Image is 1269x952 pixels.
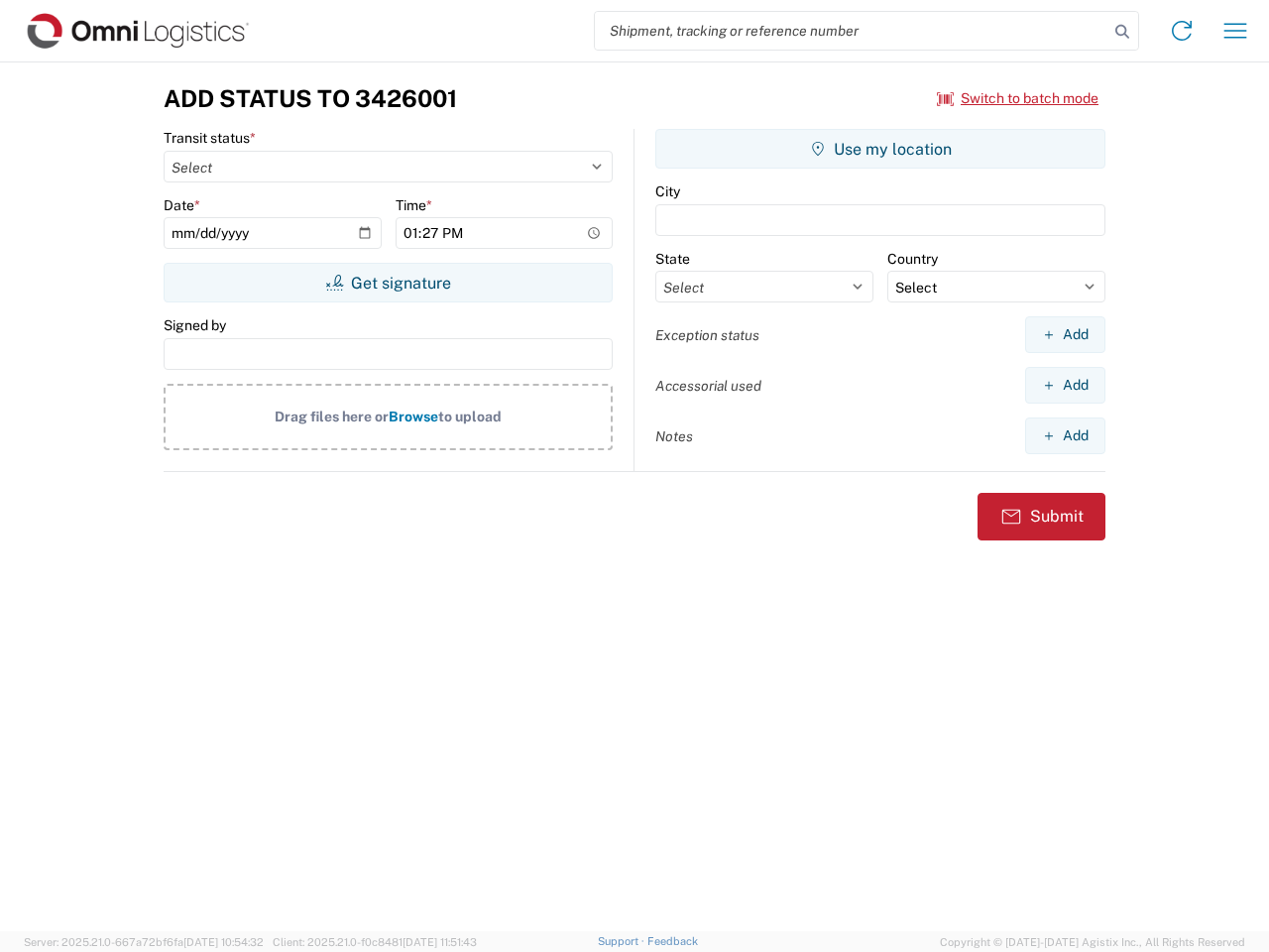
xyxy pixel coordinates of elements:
[1025,316,1105,353] button: Add
[183,936,264,948] span: [DATE] 10:54:32
[403,936,477,948] span: [DATE] 11:51:43
[655,326,759,344] label: Exception status
[275,409,389,424] span: Drag files here or
[396,196,432,214] label: Time
[164,196,200,214] label: Date
[940,933,1245,951] span: Copyright © [DATE]-[DATE] Agistix Inc., All Rights Reserved
[389,409,438,424] span: Browse
[164,84,457,113] h3: Add Status to 3426001
[647,935,698,947] a: Feedback
[164,316,226,334] label: Signed by
[1025,367,1105,404] button: Add
[655,129,1105,169] button: Use my location
[978,493,1105,540] button: Submit
[164,263,613,302] button: Get signature
[598,935,647,947] a: Support
[655,427,693,445] label: Notes
[164,129,256,147] label: Transit status
[887,250,938,268] label: Country
[24,936,264,948] span: Server: 2025.21.0-667a72bf6fa
[655,377,761,395] label: Accessorial used
[655,250,690,268] label: State
[937,82,1098,115] button: Switch to batch mode
[595,12,1108,50] input: Shipment, tracking or reference number
[273,936,477,948] span: Client: 2025.21.0-f0c8481
[655,182,680,200] label: City
[438,409,502,424] span: to upload
[1025,417,1105,454] button: Add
